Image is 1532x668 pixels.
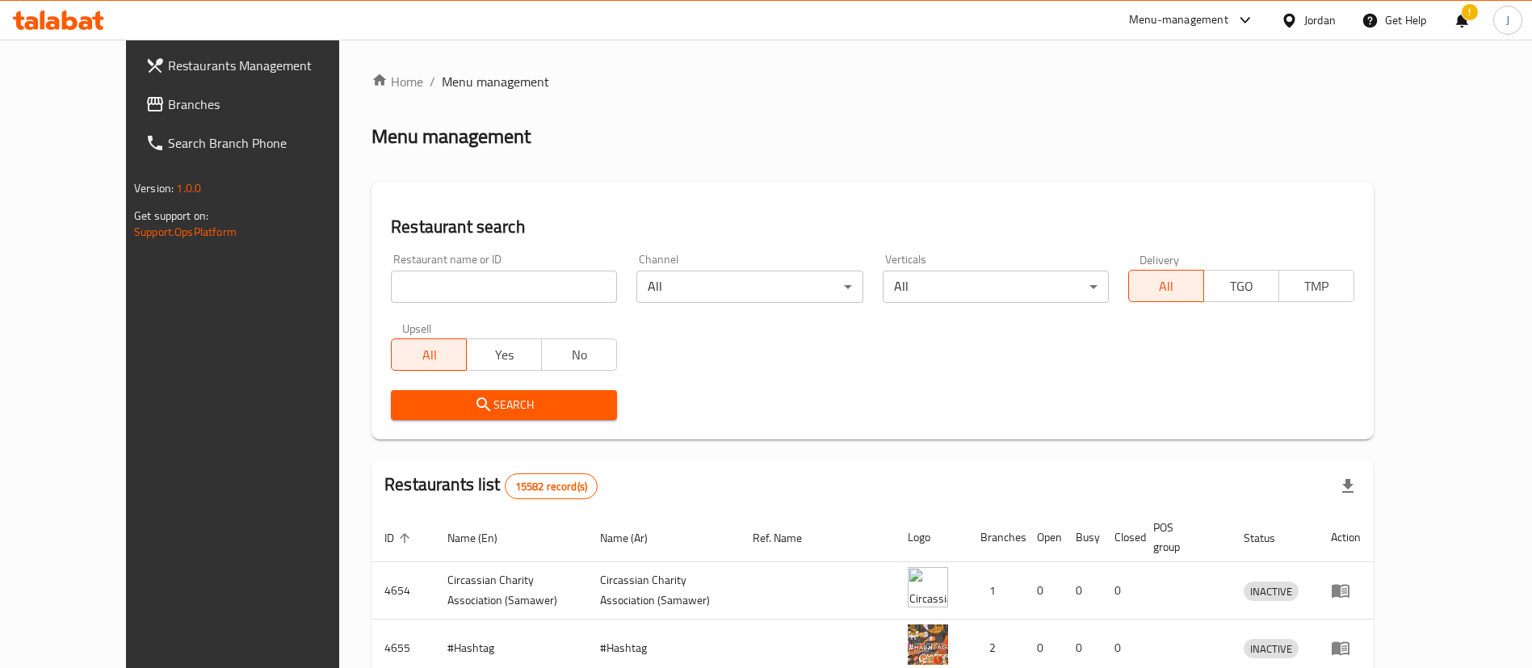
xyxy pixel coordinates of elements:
li: / [430,72,435,91]
img: ​Circassian ​Charity ​Association​ (Samawer) [908,567,948,607]
th: Branches [967,513,1024,562]
span: Name (En) [447,528,518,548]
div: Menu [1331,638,1361,657]
span: Name (Ar) [600,528,669,548]
span: TMP [1286,275,1348,298]
span: Version: [134,178,174,199]
span: Status [1244,528,1296,548]
span: Ref. Name [753,528,823,548]
span: Branches [168,95,369,114]
td: ​Circassian ​Charity ​Association​ (Samawer) [434,562,587,620]
span: INACTIVE [1244,640,1299,658]
span: POS group [1153,518,1211,557]
div: All [883,271,1109,303]
label: Upsell [402,322,432,334]
span: TGO [1211,275,1273,298]
img: #Hashtag [908,624,948,665]
a: Home [371,72,423,91]
div: Menu [1331,581,1361,600]
span: Restaurants Management [168,56,369,75]
h2: Restaurants list [384,473,598,499]
th: Busy [1063,513,1102,562]
th: Action [1318,513,1374,562]
button: No [541,338,617,371]
td: 0 [1024,562,1063,620]
input: Search for restaurant name or ID.. [391,271,617,303]
div: Jordan [1304,11,1336,29]
h2: Menu management [371,124,531,149]
td: 4654 [371,562,434,620]
h2: Restaurant search [391,215,1354,239]
span: No [548,343,611,367]
nav: breadcrumb [371,72,1374,91]
span: Get support on: [134,205,208,226]
span: 15582 record(s) [506,479,597,494]
span: Search Branch Phone [168,133,369,153]
button: Yes [466,338,542,371]
a: Restaurants Management [132,46,382,85]
button: TMP [1278,270,1354,302]
td: 0 [1102,562,1140,620]
td: 0 [1063,562,1102,620]
div: Menu-management [1129,11,1228,30]
div: INACTIVE [1244,639,1299,658]
span: Yes [473,343,535,367]
span: All [1135,275,1198,298]
span: ID [384,528,415,548]
div: Total records count [505,473,598,499]
a: Branches [132,85,382,124]
th: Logo [895,513,967,562]
div: All [636,271,863,303]
label: Delivery [1140,254,1180,265]
span: 1.0.0 [176,178,201,199]
span: All [398,343,460,367]
span: Search [404,395,604,415]
span: Menu management [442,72,549,91]
button: All [391,338,467,371]
div: Export file [1328,467,1367,506]
td: 1 [967,562,1024,620]
span: J [1506,11,1509,29]
button: All [1128,270,1204,302]
a: Support.OpsPlatform [134,221,237,242]
th: Closed [1102,513,1140,562]
th: Open [1024,513,1063,562]
button: TGO [1203,270,1279,302]
td: ​Circassian ​Charity ​Association​ (Samawer) [587,562,740,620]
a: Search Branch Phone [132,124,382,162]
button: Search [391,390,617,420]
span: INACTIVE [1244,582,1299,601]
